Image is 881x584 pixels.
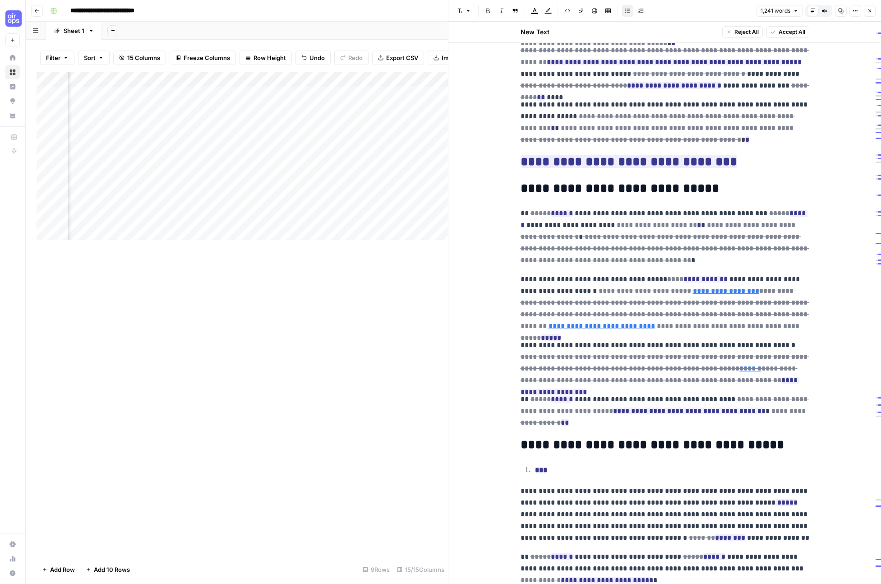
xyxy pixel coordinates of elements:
[5,108,20,123] a: Your Data
[5,94,20,108] a: Opportunities
[393,562,448,577] div: 15/15 Columns
[372,51,424,65] button: Export CSV
[386,53,418,62] span: Export CSV
[779,28,805,36] span: Accept All
[84,53,96,62] span: Sort
[37,562,80,577] button: Add Row
[5,51,20,65] a: Home
[359,562,393,577] div: 9 Rows
[240,51,292,65] button: Row Height
[46,22,102,40] a: Sheet 1
[5,10,22,27] img: AirOps U Cohort 1 Logo
[295,51,331,65] button: Undo
[309,53,325,62] span: Undo
[334,51,369,65] button: Redo
[756,5,803,17] button: 1,241 words
[348,53,363,62] span: Redo
[722,26,763,38] button: Reject All
[254,53,286,62] span: Row Height
[170,51,236,65] button: Freeze Columns
[5,65,20,79] a: Browse
[127,53,160,62] span: 15 Columns
[50,565,75,574] span: Add Row
[5,537,20,552] a: Settings
[5,7,20,30] button: Workspace: AirOps U Cohort 1
[78,51,110,65] button: Sort
[428,51,480,65] button: Import CSV
[80,562,135,577] button: Add 10 Rows
[442,53,474,62] span: Import CSV
[94,565,130,574] span: Add 10 Rows
[5,552,20,566] a: Usage
[64,26,84,35] div: Sheet 1
[761,7,790,15] span: 1,241 words
[5,79,20,94] a: Insights
[113,51,166,65] button: 15 Columns
[184,53,230,62] span: Freeze Columns
[734,28,759,36] span: Reject All
[521,28,549,37] h2: New Text
[40,51,74,65] button: Filter
[766,26,809,38] button: Accept All
[5,566,20,580] button: Help + Support
[46,53,60,62] span: Filter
